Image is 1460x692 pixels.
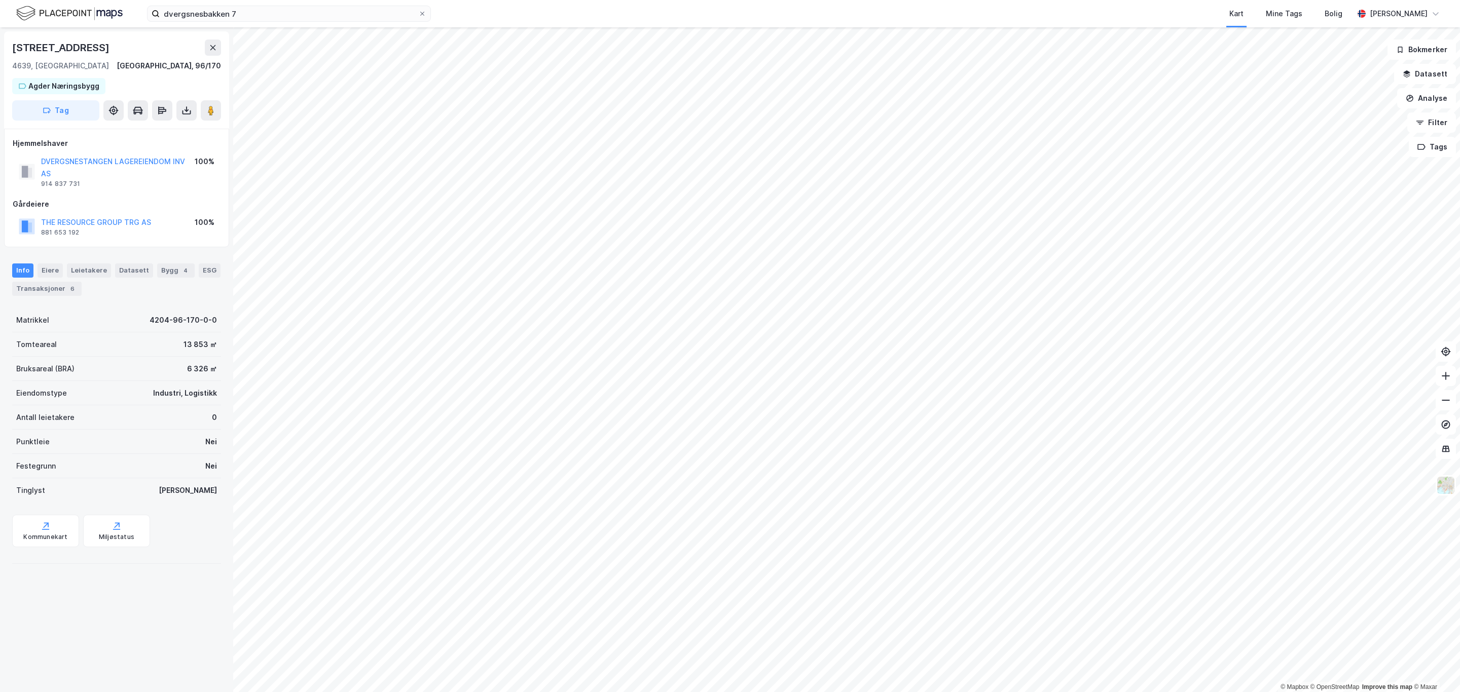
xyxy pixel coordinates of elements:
a: OpenStreetMap [1310,683,1360,690]
div: Festegrunn [16,460,56,472]
div: Transaksjoner [12,282,82,296]
button: Analyse [1397,88,1456,108]
div: Bolig [1325,8,1342,20]
div: Kommunekart [23,533,67,541]
div: Leietakere [67,263,111,278]
div: ESG [199,263,221,278]
div: Mine Tags [1266,8,1302,20]
div: [STREET_ADDRESS] [12,40,112,56]
div: 100% [195,156,214,168]
button: Tags [1409,137,1456,157]
a: Improve this map [1362,683,1412,690]
button: Tag [12,100,99,121]
iframe: Chat Widget [1409,643,1460,692]
div: 881 653 192 [41,228,79,237]
div: Punktleie [16,436,50,448]
button: Filter [1407,112,1456,133]
div: Bruksareal (BRA) [16,363,75,375]
div: 6 326 ㎡ [187,363,217,375]
button: Bokmerker [1388,40,1456,60]
div: Tinglyst [16,484,45,496]
div: Hjemmelshaver [13,137,221,149]
div: Eiendomstype [16,387,67,399]
div: Miljøstatus [99,533,134,541]
input: Søk på adresse, matrikkel, gårdeiere, leietakere eller personer [160,6,418,21]
a: Mapbox [1281,683,1308,690]
div: Industri, Logistikk [153,387,217,399]
div: 914 837 731 [41,180,80,188]
div: Matrikkel [16,314,49,326]
div: 0 [212,411,217,424]
div: Gårdeiere [13,198,221,210]
div: Agder Næringsbygg [28,80,99,92]
div: 13 853 ㎡ [184,338,217,351]
div: Info [12,263,33,278]
div: 100% [195,216,214,228]
div: Nei [205,436,217,448]
div: 4639, [GEOGRAPHIC_DATA] [12,60,109,72]
div: 4 [180,265,191,276]
button: Datasett [1394,64,1456,84]
div: [PERSON_NAME] [1370,8,1428,20]
div: [PERSON_NAME] [159,484,217,496]
div: [GEOGRAPHIC_DATA], 96/170 [117,60,221,72]
div: Eiere [38,263,63,278]
div: 6 [67,284,78,294]
div: 4204-96-170-0-0 [150,314,217,326]
img: logo.f888ab2527a4732fd821a326f86c7f29.svg [16,5,123,22]
div: Kart [1229,8,1244,20]
div: Bygg [157,263,195,278]
div: Datasett [115,263,153,278]
div: Tomteareal [16,338,57,351]
div: Antall leietakere [16,411,75,424]
img: Z [1436,476,1455,495]
div: Nei [205,460,217,472]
